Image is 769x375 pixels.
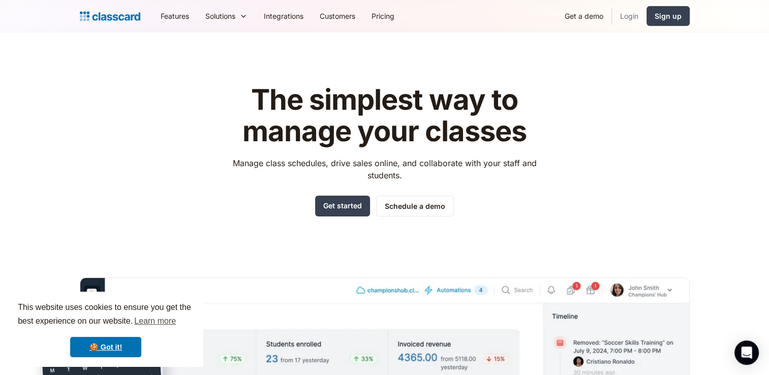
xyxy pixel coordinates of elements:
[18,301,194,329] span: This website uses cookies to ensure you get the best experience on our website.
[80,9,140,23] a: home
[312,5,363,27] a: Customers
[205,11,235,21] div: Solutions
[647,6,690,26] a: Sign up
[363,5,403,27] a: Pricing
[197,5,256,27] div: Solutions
[8,292,203,367] div: cookieconsent
[734,340,759,365] div: Open Intercom Messenger
[70,337,141,357] a: dismiss cookie message
[223,157,546,181] p: Manage class schedules, drive sales online, and collaborate with your staff and students.
[133,314,177,329] a: learn more about cookies
[655,11,682,21] div: Sign up
[152,5,197,27] a: Features
[256,5,312,27] a: Integrations
[557,5,611,27] a: Get a demo
[223,84,546,147] h1: The simplest way to manage your classes
[376,196,454,216] a: Schedule a demo
[612,5,647,27] a: Login
[315,196,370,216] a: Get started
